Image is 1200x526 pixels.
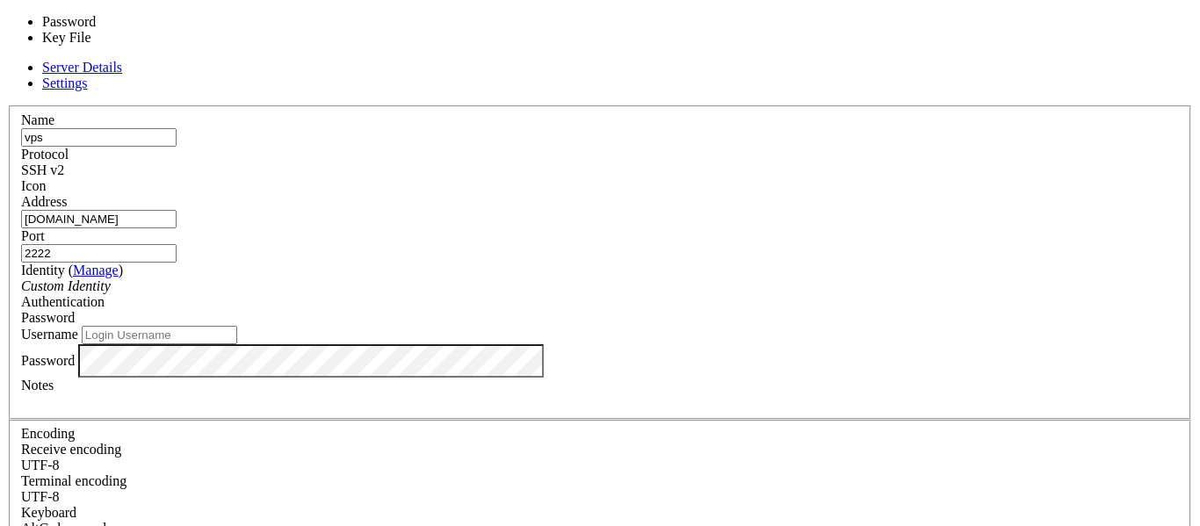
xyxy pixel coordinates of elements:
div: UTF-8 [21,458,1179,473]
input: Server Name [21,128,177,147]
label: Authentication [21,294,105,309]
span: UTF-8 [21,489,60,504]
div: Custom Identity [21,278,1179,294]
span: Password [21,310,75,325]
label: Protocol [21,147,69,162]
label: Notes [21,378,54,393]
label: The default terminal encoding. ISO-2022 enables character map translations (like graphics maps). ... [21,473,127,488]
input: Login Username [82,326,237,344]
label: Encoding [21,426,75,441]
li: Password [42,14,188,30]
div: Password [21,310,1179,326]
label: Identity [21,263,123,277]
div: UTF-8 [21,489,1179,505]
input: Port Number [21,244,177,263]
label: Name [21,112,54,127]
a: Server Details [42,60,122,75]
label: Password [21,352,75,367]
label: Address [21,194,67,209]
span: ( ) [69,263,123,277]
label: Username [21,327,78,342]
li: Key File [42,30,188,46]
a: Settings [42,76,88,90]
span: SSH v2 [21,162,64,177]
label: Port [21,228,45,243]
div: SSH v2 [21,162,1179,178]
label: Icon [21,178,46,193]
input: Host Name or IP [21,210,177,228]
i: Custom Identity [21,278,111,293]
label: Set the expected encoding for data received from the host. If the encodings do not match, visual ... [21,442,121,457]
span: UTF-8 [21,458,60,472]
a: Manage [73,263,119,277]
label: Keyboard [21,505,76,520]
